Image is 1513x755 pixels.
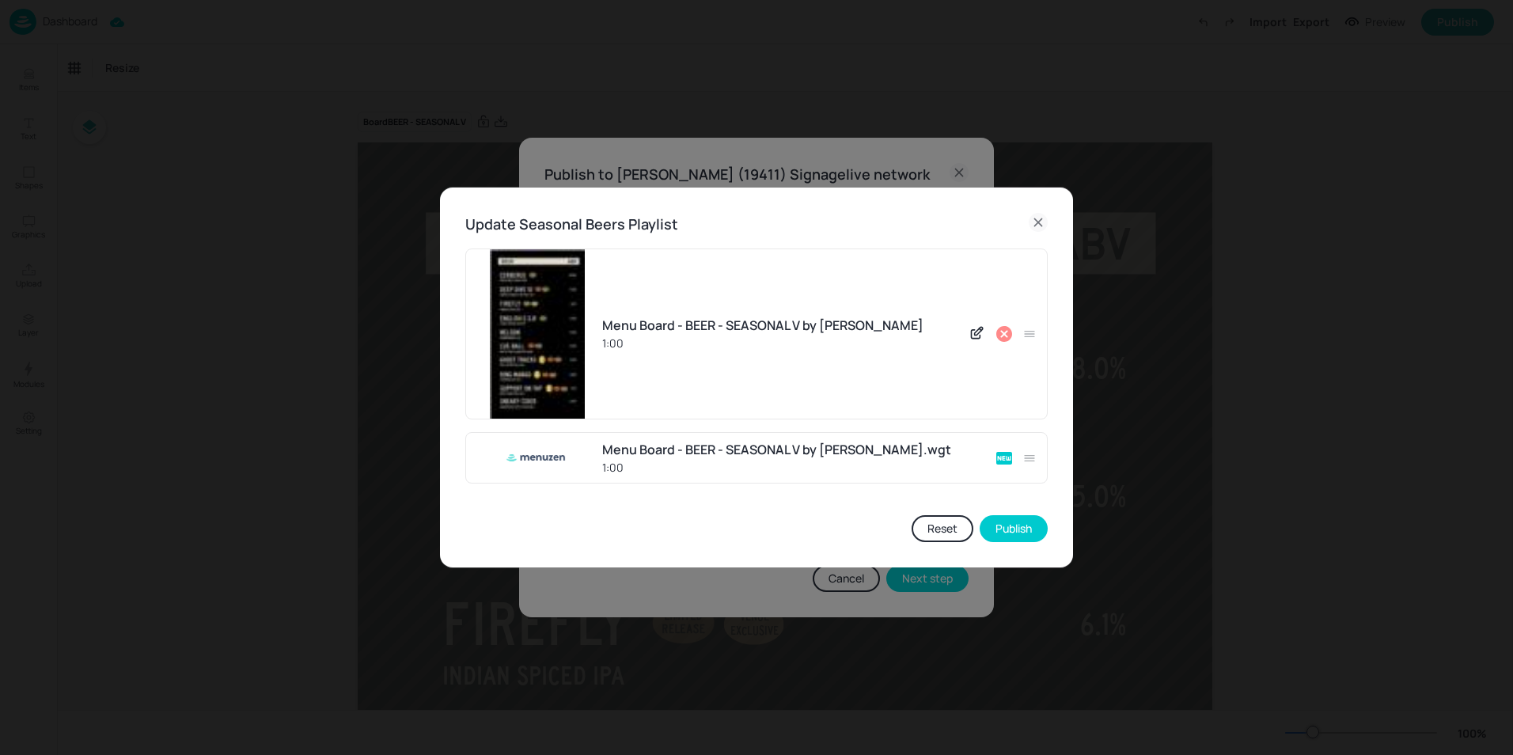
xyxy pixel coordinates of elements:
button: Publish [980,515,1048,542]
div: Menu Board - BEER - SEASONAL V by [PERSON_NAME].wgt [602,440,985,459]
img: EkBl%2F3bNsU6%2BkmJ5c2JzFQ%3D%3D [490,249,585,419]
div: 1:00 [602,335,959,351]
div: 1:00 [602,459,985,476]
div: Menu Board - BEER - SEASONAL V by [PERSON_NAME] [602,316,959,335]
button: Reset [912,515,973,542]
img: menuzen.png [490,433,585,483]
h6: Update Seasonal Beers Playlist [465,213,678,236]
